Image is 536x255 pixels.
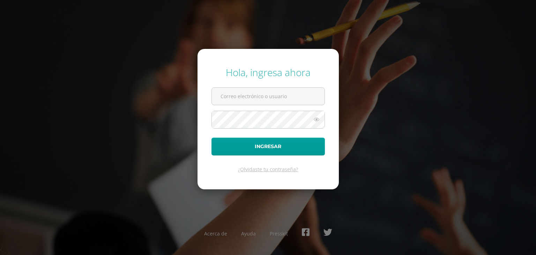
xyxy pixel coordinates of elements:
a: Presskit [270,230,288,237]
a: ¿Olvidaste tu contraseña? [238,166,298,173]
input: Correo electrónico o usuario [212,88,325,105]
a: Acerca de [204,230,227,237]
a: Ayuda [241,230,256,237]
button: Ingresar [211,138,325,155]
div: Hola, ingresa ahora [211,66,325,79]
